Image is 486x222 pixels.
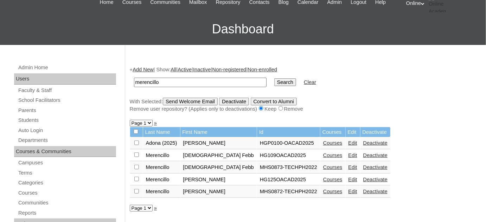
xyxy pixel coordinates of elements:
a: Faculty & Staff [18,86,116,95]
a: Reports [18,209,116,217]
a: Deactivate [363,140,388,146]
div: Courses & Communities [14,146,116,157]
div: With Selected: [130,98,478,113]
td: Edit [346,127,360,137]
a: Inactive [193,67,211,72]
a: Edit [348,189,357,194]
a: Edit [348,140,357,146]
a: Departments [18,136,116,145]
td: Adona (2025) [143,137,180,149]
a: Courses [323,164,343,170]
a: Edit [348,177,357,182]
td: Deactivate [360,127,390,137]
td: Last Name [143,127,180,137]
a: All [171,67,176,72]
a: School Facilitators [18,96,116,105]
a: Terms [18,169,116,177]
td: Merencillo [143,162,180,174]
a: Courses [18,189,116,197]
a: Deactivate [363,177,388,182]
a: Courses [323,189,343,194]
h3: Dashboard [4,13,482,45]
td: Courses [320,127,345,137]
a: Courses [323,152,343,158]
td: [PERSON_NAME] [180,174,257,186]
td: HGP0100-OACAD2025 [257,137,320,149]
a: Auto Login [18,126,116,135]
a: Clear [304,79,316,85]
a: Deactivate [363,189,388,194]
input: Deactivate [219,98,249,105]
td: Merencillo [143,174,180,186]
a: Communities [18,198,116,207]
a: Non-registered [212,67,247,72]
a: Non-enrolled [248,67,277,72]
a: Courses [323,177,343,182]
a: » [154,205,157,211]
div: + | Show: | | | | [130,66,478,112]
td: Id [257,127,320,137]
input: Search [134,78,267,87]
div: Users [14,73,116,85]
a: Edit [348,152,357,158]
a: Admin Home [18,63,116,72]
a: Edit [348,164,357,170]
a: Campuses [18,158,116,167]
td: Merencillo [143,186,180,198]
a: Deactivate [363,164,388,170]
td: [PERSON_NAME] [180,137,257,149]
a: Parents [18,106,116,115]
td: HG125OACAD2025 [257,174,320,186]
input: Send Welcome Email [163,98,218,105]
div: Remove user repository? (Applies only to deactivations) Keep Remove [130,105,478,113]
input: Convert to Alumni [251,98,297,105]
a: Courses [323,140,343,146]
input: Search [274,78,296,86]
a: Categories [18,178,116,187]
a: Add New [133,67,153,72]
td: [DEMOGRAPHIC_DATA] Febb [180,162,257,174]
td: First Name [180,127,257,137]
a: Deactivate [363,152,388,158]
td: [DEMOGRAPHIC_DATA] Febb [180,150,257,162]
a: Students [18,116,116,125]
a: » [154,120,157,126]
td: Merencillo [143,150,180,162]
td: HG109OACAD2025 [257,150,320,162]
a: Active [178,67,192,72]
td: [PERSON_NAME] [180,186,257,198]
td: MHS0873-TECHPH2022 [257,162,320,174]
td: MHS0872-TECHPH2022 [257,186,320,198]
